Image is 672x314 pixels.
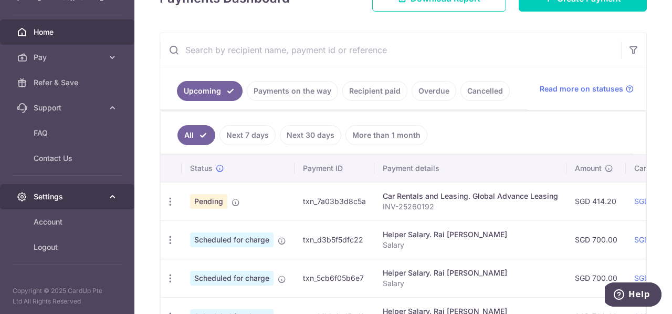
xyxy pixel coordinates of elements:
[295,155,374,182] th: Payment ID
[383,278,558,289] p: Salary
[566,259,626,297] td: SGD 700.00
[34,27,103,37] span: Home
[34,103,103,113] span: Support
[295,182,374,220] td: txn_7a03b3d8c5a
[34,128,103,138] span: FAQ
[383,240,558,250] p: Salary
[177,125,215,145] a: All
[190,163,213,174] span: Status
[190,271,274,286] span: Scheduled for charge
[160,33,621,67] input: Search by recipient name, payment id or reference
[34,153,103,164] span: Contact Us
[412,81,456,101] a: Overdue
[383,268,558,278] div: Helper Salary. Rai [PERSON_NAME]
[34,77,103,88] span: Refer & Save
[605,282,661,309] iframe: Opens a widget where you can find more information
[374,155,566,182] th: Payment details
[460,81,510,101] a: Cancelled
[34,242,103,252] span: Logout
[342,81,407,101] a: Recipient paid
[540,84,623,94] span: Read more on statuses
[190,194,227,209] span: Pending
[295,259,374,297] td: txn_5cb6f05b6e7
[219,125,276,145] a: Next 7 days
[575,163,602,174] span: Amount
[383,229,558,240] div: Helper Salary. Rai [PERSON_NAME]
[34,217,103,227] span: Account
[24,7,45,17] span: Help
[345,125,427,145] a: More than 1 month
[295,220,374,259] td: txn_d3b5f5dfc22
[383,201,558,212] p: INV-25260192
[634,197,669,206] a: SGD 12.01
[383,191,558,201] div: Car Rentals and Leasing. Global Advance Leasing
[177,81,243,101] a: Upcoming
[247,81,338,101] a: Payments on the way
[190,232,274,247] span: Scheduled for charge
[34,52,103,63] span: Pay
[34,191,103,202] span: Settings
[280,125,341,145] a: Next 30 days
[540,84,634,94] a: Read more on statuses
[566,182,626,220] td: SGD 414.20
[566,220,626,259] td: SGD 700.00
